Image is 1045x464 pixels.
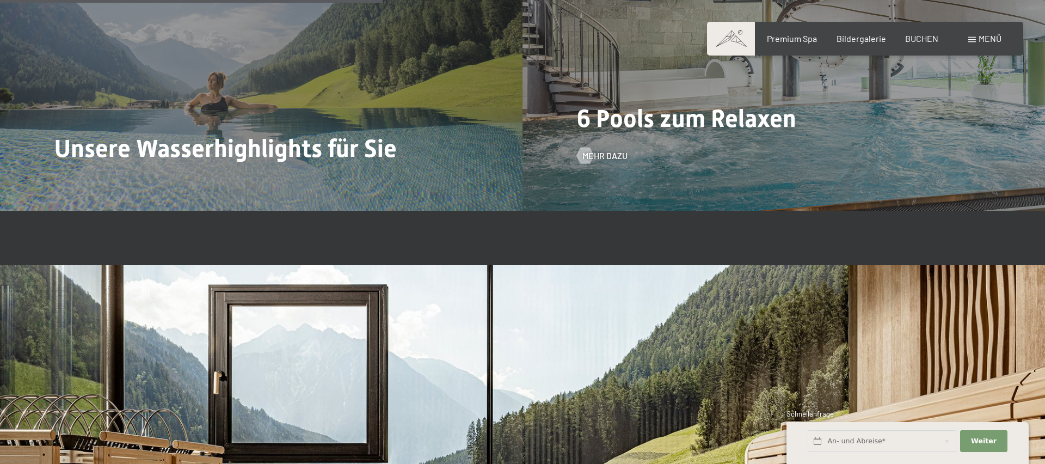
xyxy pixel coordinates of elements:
[837,33,886,44] a: Bildergalerie
[582,150,628,162] span: Mehr dazu
[577,104,796,133] span: 6 Pools zum Relaxen
[54,134,397,163] span: Unsere Wasserhighlights für Sie
[979,33,1001,44] span: Menü
[971,436,997,446] span: Weiter
[786,410,834,418] span: Schnellanfrage
[960,430,1007,453] button: Weiter
[905,33,938,44] a: BUCHEN
[767,33,817,44] a: Premium Spa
